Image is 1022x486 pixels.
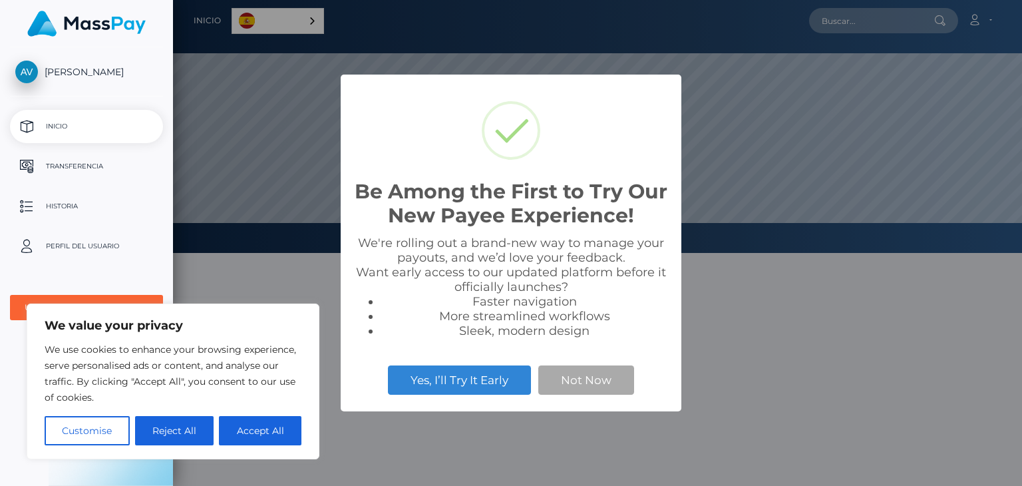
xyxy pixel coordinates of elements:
p: Inicio [15,117,158,136]
button: Customise [45,416,130,445]
div: User Agreements [25,302,134,313]
div: We value your privacy [27,304,319,459]
p: Historia [15,196,158,216]
button: Reject All [135,416,214,445]
img: MassPay [27,11,146,37]
button: User Agreements [10,295,163,320]
li: More streamlined workflows [381,309,668,324]
p: Perfil del usuario [15,236,158,256]
p: We value your privacy [45,318,301,334]
div: We're rolling out a brand-new way to manage your payouts, and we’d love your feedback. Want early... [354,236,668,338]
span: [PERSON_NAME] [10,66,163,78]
li: Faster navigation [381,294,668,309]
button: Accept All [219,416,301,445]
h2: Be Among the First to Try Our New Payee Experience! [354,180,668,228]
li: Sleek, modern design [381,324,668,338]
p: Transferencia [15,156,158,176]
p: We use cookies to enhance your browsing experience, serve personalised ads or content, and analys... [45,342,301,405]
button: Not Now [538,365,634,395]
button: Yes, I’ll Try It Early [388,365,531,395]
